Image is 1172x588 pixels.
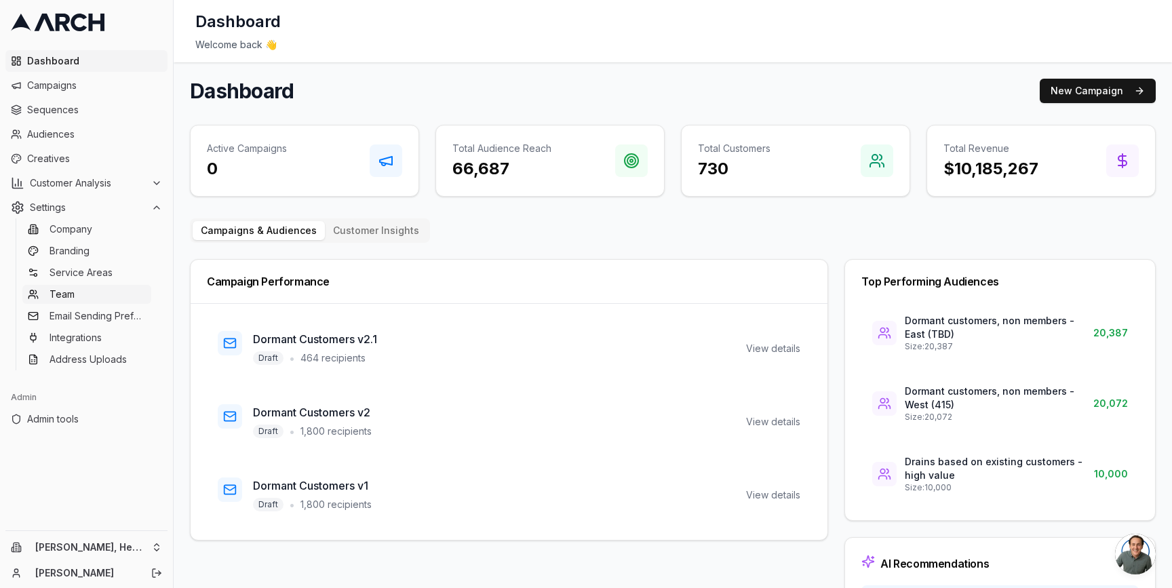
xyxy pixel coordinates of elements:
[207,142,287,155] p: Active Campaigns
[300,425,372,438] span: 1,800 recipients
[5,123,168,145] a: Audiences
[22,285,151,304] a: Team
[905,314,1093,341] p: Dormant customers, non members - East (TBD)
[880,558,989,569] div: AI Recommendations
[253,477,372,494] h3: Dormant Customers v1
[905,455,1094,482] p: Drains based on existing customers - high value
[300,351,366,365] span: 464 recipients
[698,158,770,180] h3: 730
[27,412,162,426] span: Admin tools
[50,222,92,236] span: Company
[1093,326,1128,340] span: 20,387
[147,564,166,583] button: Log out
[1094,467,1128,481] span: 10,000
[905,482,1094,493] p: Size: 10,000
[452,142,551,155] p: Total Audience Reach
[5,408,168,430] a: Admin tools
[5,99,168,121] a: Sequences
[943,142,1038,155] p: Total Revenue
[30,176,146,190] span: Customer Analysis
[5,536,168,558] button: [PERSON_NAME], Heating, Cooling and Drains
[289,350,295,366] span: •
[253,425,284,438] span: Draft
[22,263,151,282] a: Service Areas
[22,241,151,260] a: Branding
[698,142,770,155] p: Total Customers
[1093,397,1128,410] span: 20,072
[27,54,162,68] span: Dashboard
[193,221,325,240] button: Campaigns & Audiences
[195,38,1150,52] div: Welcome back 👋
[22,307,151,326] a: Email Sending Preferences
[195,11,281,33] h1: Dashboard
[5,75,168,96] a: Campaigns
[35,541,146,553] span: [PERSON_NAME], Heating, Cooling and Drains
[50,288,75,301] span: Team
[27,128,162,141] span: Audiences
[5,172,168,194] button: Customer Analysis
[27,79,162,92] span: Campaigns
[22,220,151,239] a: Company
[22,328,151,347] a: Integrations
[325,221,427,240] button: Customer Insights
[253,498,284,511] span: Draft
[905,341,1093,352] p: Size: 20,387
[22,350,151,369] a: Address Uploads
[35,566,136,580] a: [PERSON_NAME]
[253,404,372,420] h3: Dormant Customers v2
[5,148,168,170] a: Creatives
[300,498,372,511] span: 1,800 recipients
[289,423,295,439] span: •
[50,309,146,323] span: Email Sending Preferences
[452,158,551,180] h3: 66,687
[5,50,168,72] a: Dashboard
[1040,79,1156,103] button: New Campaign
[27,103,162,117] span: Sequences
[5,387,168,408] div: Admin
[746,342,800,355] div: View details
[905,385,1093,412] p: Dormant customers, non members - West (415)
[5,197,168,218] button: Settings
[30,201,146,214] span: Settings
[1115,534,1156,574] a: Open chat
[943,158,1038,180] h3: $10,185,267
[253,351,284,365] span: Draft
[27,152,162,165] span: Creatives
[746,415,800,429] div: View details
[905,412,1093,423] p: Size: 20,072
[207,276,811,287] div: Campaign Performance
[50,331,102,345] span: Integrations
[50,244,90,258] span: Branding
[861,276,1139,287] div: Top Performing Audiences
[746,488,800,502] div: View details
[289,496,295,513] span: •
[253,331,377,347] h3: Dormant Customers v2.1
[190,79,294,103] h1: Dashboard
[50,353,127,366] span: Address Uploads
[207,158,287,180] h3: 0
[50,266,113,279] span: Service Areas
